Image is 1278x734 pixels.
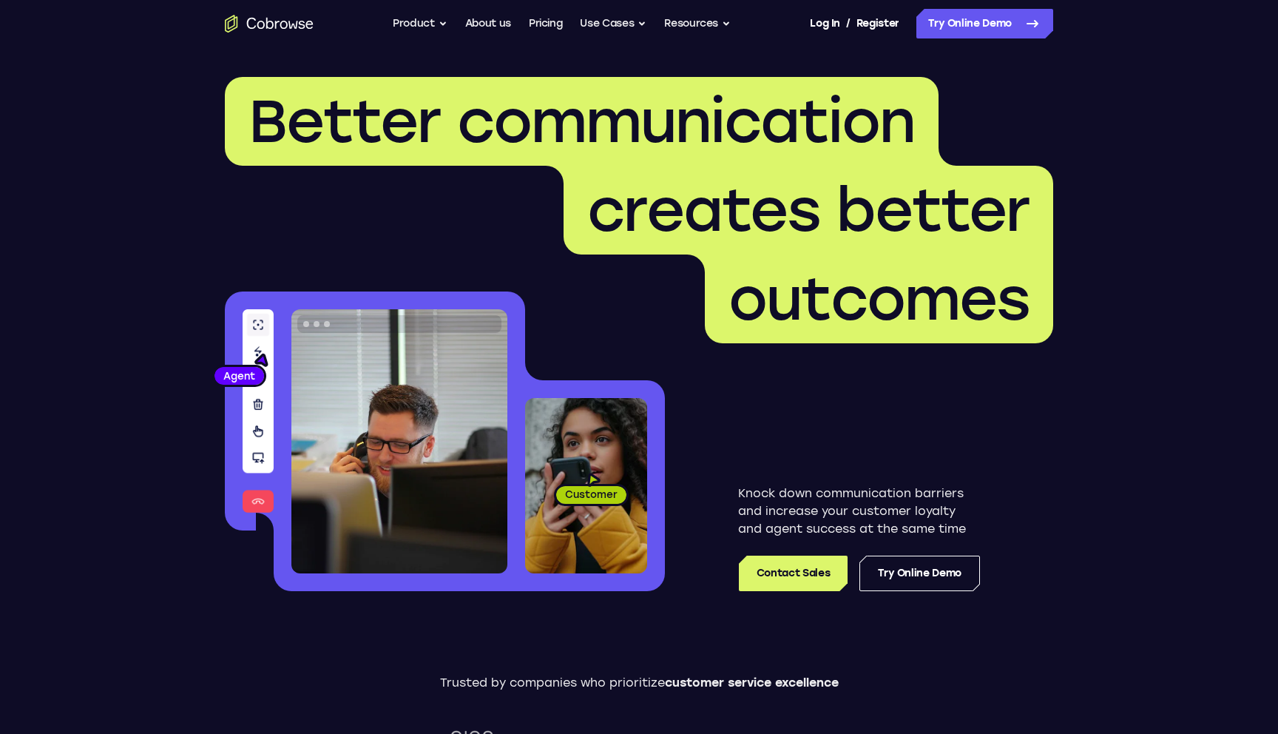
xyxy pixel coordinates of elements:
[225,15,314,33] a: Go to the home page
[214,368,264,383] span: Agent
[810,9,839,38] a: Log In
[664,9,731,38] button: Resources
[738,485,980,538] p: Knock down communication barriers and increase your customer loyalty and agent success at the sam...
[846,15,851,33] span: /
[556,487,626,502] span: Customer
[916,9,1053,38] a: Try Online Demo
[248,86,915,157] span: Better communication
[465,9,511,38] a: About us
[393,9,447,38] button: Product
[525,398,647,573] img: A customer holding their phone
[587,175,1029,246] span: creates better
[856,9,899,38] a: Register
[291,309,507,573] img: A customer support agent talking on the phone
[739,556,848,591] a: Contact Sales
[580,9,646,38] button: Use Cases
[728,263,1029,334] span: outcomes
[859,556,980,591] a: Try Online Demo
[665,676,839,690] span: customer service excellence
[529,9,563,38] a: Pricing
[243,309,274,513] img: A series of tools used in co-browsing sessions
